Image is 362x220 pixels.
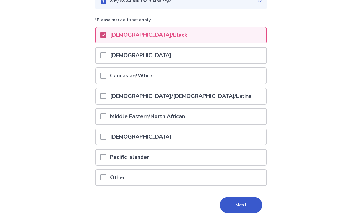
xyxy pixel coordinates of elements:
[106,170,129,186] p: Other
[106,150,153,165] p: Pacific Islander
[106,109,189,125] p: Middle Eastern/North African
[106,48,175,64] p: [DEMOGRAPHIC_DATA]
[106,129,175,145] p: [DEMOGRAPHIC_DATA]
[106,68,157,84] p: Caucasian/White
[95,17,267,27] p: *Please mark all that apply
[220,197,262,214] button: Next
[106,89,255,104] p: [DEMOGRAPHIC_DATA]/[DEMOGRAPHIC_DATA]/Latina
[106,28,191,43] p: [DEMOGRAPHIC_DATA]/Black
